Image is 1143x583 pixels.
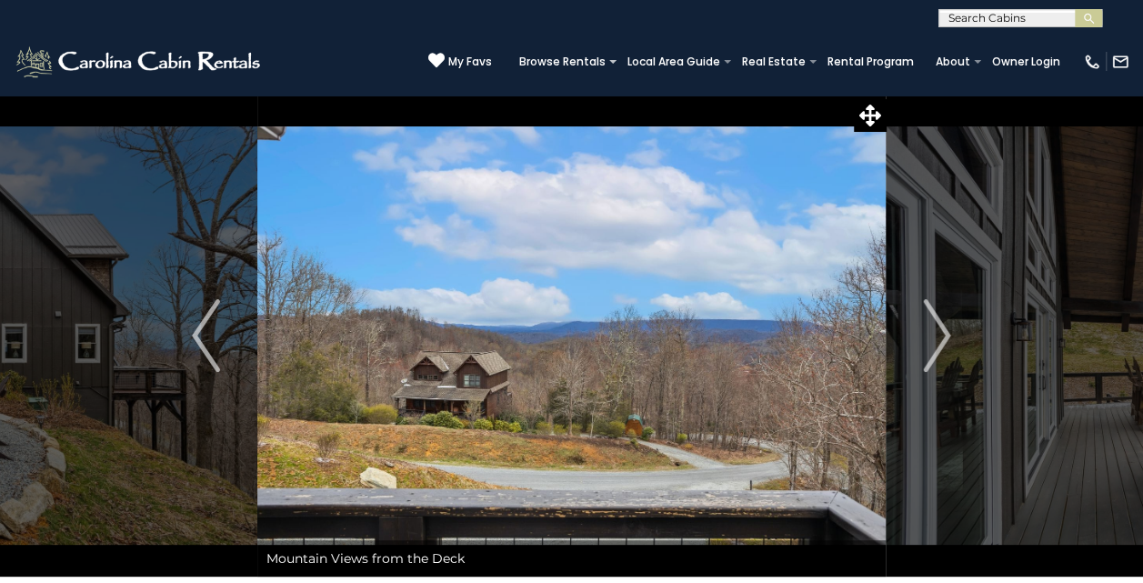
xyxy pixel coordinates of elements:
[155,95,256,577] button: Previous
[257,540,886,577] div: Mountain Views from the Deck
[14,44,266,80] img: White-1-2.png
[510,49,615,75] a: Browse Rentals
[428,52,492,71] a: My Favs
[1111,53,1129,71] img: mail-regular-white.png
[818,49,923,75] a: Rental Program
[886,95,988,577] button: Next
[983,49,1069,75] a: Owner Login
[1083,53,1101,71] img: phone-regular-white.png
[733,49,815,75] a: Real Estate
[927,49,979,75] a: About
[923,299,950,372] img: arrow
[448,54,492,70] span: My Favs
[192,299,219,372] img: arrow
[618,49,729,75] a: Local Area Guide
